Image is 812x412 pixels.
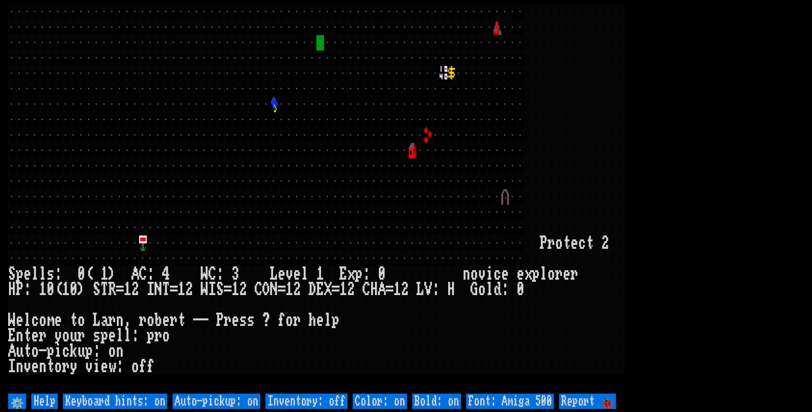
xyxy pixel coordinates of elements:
[147,266,155,282] div: :
[424,282,432,297] div: V
[447,282,455,297] div: H
[77,282,85,297] div: )
[208,282,216,297] div: I
[93,359,101,374] div: i
[347,282,355,297] div: 2
[77,313,85,328] div: o
[70,328,77,343] div: u
[494,266,501,282] div: c
[124,328,131,343] div: l
[108,359,116,374] div: w
[201,313,208,328] div: -
[363,282,370,297] div: C
[31,394,58,409] input: Help
[239,282,247,297] div: 2
[232,313,239,328] div: e
[255,282,262,297] div: C
[16,266,24,282] div: p
[540,236,547,251] div: P
[185,282,193,297] div: 2
[139,359,147,374] div: f
[77,328,85,343] div: r
[470,266,478,282] div: o
[173,394,260,409] input: Auto-pickup: on
[116,313,124,328] div: n
[131,266,139,282] div: A
[147,328,155,343] div: p
[54,343,62,359] div: i
[108,266,116,282] div: )
[85,343,93,359] div: p
[93,343,101,359] div: :
[262,313,270,328] div: ?
[47,359,54,374] div: t
[224,313,232,328] div: r
[571,266,578,282] div: r
[309,313,316,328] div: h
[332,313,339,328] div: p
[24,328,31,343] div: t
[571,236,578,251] div: e
[466,394,554,409] input: Font: Amiga 500
[232,282,239,297] div: 1
[278,266,286,282] div: e
[555,266,563,282] div: r
[108,282,116,297] div: R
[432,282,440,297] div: :
[39,328,47,343] div: r
[54,266,62,282] div: :
[93,313,101,328] div: L
[116,282,124,297] div: =
[63,394,167,409] input: Keyboard hints: on
[70,313,77,328] div: t
[101,328,108,343] div: p
[155,313,162,328] div: b
[162,313,170,328] div: e
[378,282,386,297] div: A
[578,236,586,251] div: c
[501,266,509,282] div: e
[139,266,147,282] div: C
[124,282,131,297] div: 1
[286,313,293,328] div: o
[39,313,47,328] div: o
[401,282,409,297] div: 2
[324,313,332,328] div: l
[54,313,62,328] div: e
[131,282,139,297] div: 2
[309,282,316,297] div: D
[501,282,509,297] div: :
[301,266,309,282] div: l
[155,282,162,297] div: N
[416,282,424,297] div: L
[262,282,270,297] div: O
[8,328,16,343] div: E
[39,343,47,359] div: -
[286,282,293,297] div: 1
[563,266,571,282] div: e
[363,266,370,282] div: :
[39,266,47,282] div: l
[316,313,324,328] div: e
[278,282,286,297] div: =
[347,266,355,282] div: x
[70,282,77,297] div: 0
[463,266,470,282] div: n
[324,282,332,297] div: X
[108,313,116,328] div: r
[93,328,101,343] div: s
[8,313,16,328] div: W
[54,282,62,297] div: (
[170,282,178,297] div: =
[524,266,532,282] div: x
[162,266,170,282] div: 4
[332,282,339,297] div: =
[47,282,54,297] div: 0
[386,282,393,297] div: =
[239,313,247,328] div: s
[85,359,93,374] div: v
[247,313,255,328] div: s
[494,282,501,297] div: d
[47,266,54,282] div: s
[77,343,85,359] div: u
